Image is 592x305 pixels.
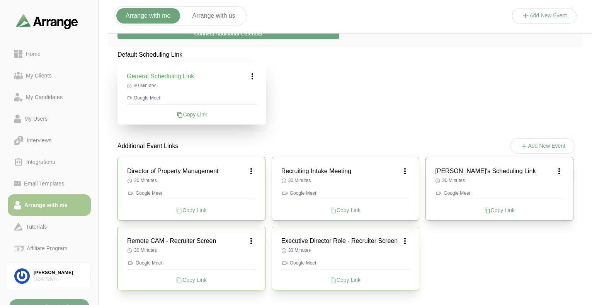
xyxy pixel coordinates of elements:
h3: Executive Director Role - Recruiter Screen [281,236,398,246]
div: Copy Link [127,206,256,214]
p: Google Meet [127,260,256,266]
p: Google Meet [127,95,257,101]
p: 30 Minutes [127,177,256,184]
a: My Clients [8,65,91,86]
button: Arrange with me [116,8,180,24]
a: Email Templates [8,173,91,194]
h3: Remote CAM - Recruiter Screen [127,236,216,246]
h3: Director of Property Management [127,167,219,176]
a: Home [8,43,91,65]
p: 30 Minutes [281,247,410,253]
p: 30 Minutes [127,83,257,89]
a: My Users [8,108,91,130]
div: Copy Link [127,111,257,118]
div: Home [23,49,44,59]
p: Default Scheduling Link [117,50,266,59]
a: My Candidates [8,86,91,108]
a: Interviews [8,130,91,151]
div: Integrations [23,157,58,167]
h3: Recruiting Intake Meeting [281,167,351,176]
a: [PERSON_NAME]HOA Talent [8,262,91,290]
p: Google Meet [435,190,564,197]
div: HOA Talent [34,276,84,283]
div: My Users [21,114,51,123]
div: Copy Link [281,276,410,284]
div: [PERSON_NAME] [34,270,84,276]
h3: General Scheduling Link [127,72,194,81]
div: Tutorials [23,222,50,231]
div: Arrange with me [21,201,71,210]
p: Additional Event Links [108,132,187,160]
div: Copy Link [435,206,564,214]
p: Google Meet [281,260,410,266]
div: Copy Link [127,276,256,284]
p: 30 Minutes [435,177,564,184]
button: Arrange with us [183,8,245,24]
h3: [PERSON_NAME]'s Scheduling Link [435,167,536,176]
div: Copy Link [281,206,410,214]
a: Tutorials [8,216,91,238]
p: 30 Minutes [281,177,410,184]
p: Google Meet [281,190,410,197]
a: Affiliate Program [8,238,91,259]
button: Connect Additional Calendar [117,28,339,39]
button: Add New Event [510,138,575,154]
div: My Clients [23,71,55,80]
a: Integrations [8,151,91,173]
p: Google Meet [127,190,256,197]
div: My Candidates [23,93,66,102]
a: Arrange with me [8,194,91,216]
div: Email Templates [21,179,67,188]
div: Affiliate Program [24,244,70,253]
p: 30 Minutes [127,247,256,253]
img: arrangeai-name-small-logo.4d2b8aee.svg [16,14,78,29]
button: Add New Event [512,8,577,24]
div: Interviews [24,136,54,145]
